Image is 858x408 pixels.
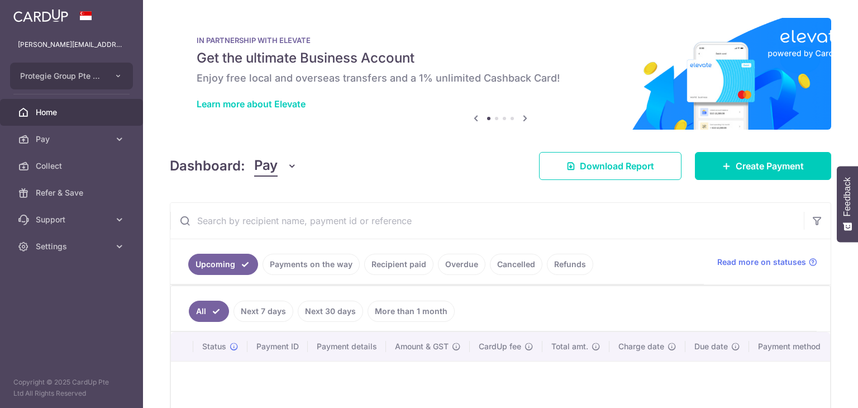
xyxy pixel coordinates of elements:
[20,70,103,82] span: Protegie Group Pte Ltd
[233,301,293,322] a: Next 7 days
[364,254,433,275] a: Recipient paid
[695,152,831,180] a: Create Payment
[395,341,449,352] span: Amount & GST
[551,341,588,352] span: Total amt.
[170,156,245,176] h4: Dashboard:
[197,72,804,85] h6: Enjoy free local and overseas transfers and a 1% unlimited Cashback Card!
[717,257,817,268] a: Read more on statuses
[36,134,109,145] span: Pay
[189,301,229,322] a: All
[298,301,363,322] a: Next 30 days
[197,49,804,67] h5: Get the ultimate Business Account
[539,152,681,180] a: Download Report
[36,241,109,252] span: Settings
[749,332,834,361] th: Payment method
[247,332,308,361] th: Payment ID
[36,160,109,172] span: Collect
[736,159,804,173] span: Create Payment
[202,341,226,352] span: Status
[263,254,360,275] a: Payments on the way
[842,177,852,216] span: Feedback
[368,301,455,322] a: More than 1 month
[36,214,109,225] span: Support
[479,341,521,352] span: CardUp fee
[254,155,297,177] button: Pay
[10,63,133,89] button: Protegie Group Pte Ltd
[580,159,654,173] span: Download Report
[197,98,306,110] a: Learn more about Elevate
[438,254,485,275] a: Overdue
[36,107,109,118] span: Home
[254,155,278,177] span: Pay
[717,257,806,268] span: Read more on statuses
[188,254,258,275] a: Upcoming
[170,203,804,239] input: Search by recipient name, payment id or reference
[618,341,664,352] span: Charge date
[837,166,858,242] button: Feedback - Show survey
[197,36,804,45] p: IN PARTNERSHIP WITH ELEVATE
[13,9,68,22] img: CardUp
[694,341,728,352] span: Due date
[308,332,386,361] th: Payment details
[490,254,542,275] a: Cancelled
[18,39,125,50] p: [PERSON_NAME][EMAIL_ADDRESS][DOMAIN_NAME]
[170,18,831,130] img: Renovation banner
[36,187,109,198] span: Refer & Save
[547,254,593,275] a: Refunds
